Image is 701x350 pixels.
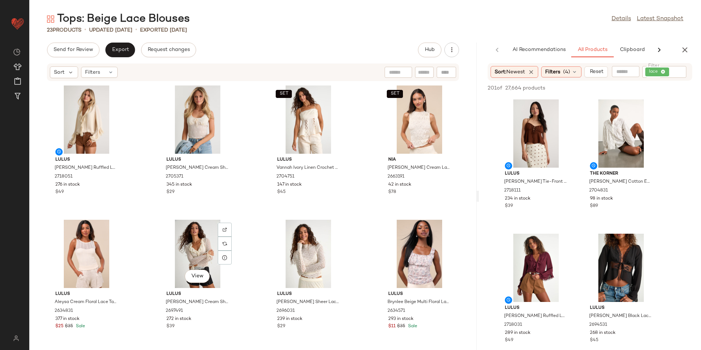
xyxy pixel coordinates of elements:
[277,189,286,196] span: $45
[271,220,345,288] img: 2696031_01_hero_2025-07-17.jpg
[388,182,411,188] span: 42 in stock
[590,305,652,311] span: Lulus
[84,26,86,34] span: •
[499,234,573,302] img: 2718031_01_hero_2025-08-18.jpg
[589,187,608,194] span: 2704831
[166,316,191,322] span: 272 in stock
[55,323,63,330] span: $25
[191,273,203,279] span: View
[504,322,522,328] span: 2718031
[590,337,598,344] span: $45
[161,220,235,288] img: 2697491_01_hero_2025-07-17.jpg
[589,313,652,320] span: [PERSON_NAME] Black Lace Long Sleeve Tie-Front Top
[166,308,183,314] span: 2697491
[505,203,513,209] span: $39
[55,308,73,314] span: 2634831
[589,322,607,328] span: 2694531
[223,227,227,232] img: svg%3e
[276,299,339,306] span: [PERSON_NAME] Sheer Lace Mock Neck Long Sleeve Top
[388,157,451,163] span: Nia
[166,299,228,306] span: [PERSON_NAME] Cream Sheer Lace Ruffled Long Sleeve Top
[505,330,531,336] span: 289 in stock
[388,165,450,171] span: [PERSON_NAME] Cream Lace Smocked Tank Top
[277,182,302,188] span: 147 in stock
[89,26,132,34] p: updated [DATE]
[397,323,405,330] span: $35
[577,47,608,53] span: All Products
[277,323,285,330] span: $29
[111,47,129,53] span: Export
[74,324,85,329] span: Sale
[590,330,616,336] span: 268 in stock
[55,174,73,180] span: 2718051
[425,47,435,53] span: Hub
[589,69,603,75] span: Reset
[277,157,340,163] span: Lulus
[166,323,175,330] span: $39
[47,28,53,33] span: 23
[505,337,513,344] span: $49
[505,84,545,92] span: 27,664 products
[13,48,21,56] img: svg%3e
[166,291,229,298] span: Lulus
[54,69,65,76] span: Sort
[387,90,403,98] button: SET
[276,174,294,180] span: 2704751
[55,299,117,306] span: Aleysa Cream Floral Lace Tank Top
[495,68,525,76] span: Sort:
[488,84,502,92] span: 201 of
[47,12,190,26] div: Tops: Beige Lace Blouses
[49,85,124,154] img: 2718051_01_hero_2025-08-18.jpg
[545,68,560,76] span: Filters
[504,179,566,185] span: [PERSON_NAME] Tie-Front Babydoll Cami Top
[499,99,573,168] img: 2718111_01_hero_2025-08-21.jpg
[140,26,187,34] p: Exported [DATE]
[47,43,99,57] button: Send for Review
[166,174,183,180] span: 2705371
[407,324,417,329] span: Sale
[382,220,456,288] img: 12653041_2634571.jpg
[584,99,658,168] img: 2704831_01_hero_2025-08-20.jpg
[589,179,652,185] span: [PERSON_NAME] Cotton Eyelet Embroidered Long Sleeve Top
[388,299,450,306] span: Brynlee Beige Multi Floral Lace Tank Top
[55,157,118,163] span: Lulus
[388,323,396,330] span: $11
[584,234,658,302] img: 2694531_01_hero_2025-08-15.jpg
[147,47,190,53] span: Request changes
[390,91,399,96] span: SET
[388,291,451,298] span: Lulus
[47,26,81,34] div: Products
[185,270,210,283] button: View
[55,189,64,196] span: $49
[55,316,80,322] span: 377 in stock
[276,308,295,314] span: 2696031
[388,308,405,314] span: 2634571
[223,241,227,246] img: svg%3e
[505,305,567,311] span: Lulus
[105,43,135,57] button: Export
[276,165,339,171] span: Vannah Ivory Linen Crochet Lace Tank Top
[388,316,414,322] span: 293 in stock
[382,85,456,154] img: 2663191_02_front_2025-06-23.jpg
[504,187,521,194] span: 2718111
[10,16,25,31] img: heart_red.DM2ytmEG.svg
[166,165,228,171] span: [PERSON_NAME] Cream Sheer Knit Tank Top
[135,26,137,34] span: •
[649,69,661,75] span: lace
[166,189,175,196] span: $29
[65,323,73,330] span: $35
[505,196,531,202] span: 234 in stock
[277,291,340,298] span: Lulus
[277,316,302,322] span: 239 in stock
[85,69,100,76] span: Filters
[276,90,292,98] button: SET
[9,335,23,341] img: svg%3e
[418,43,441,57] button: Hub
[590,203,598,209] span: $89
[505,171,567,177] span: Lulus
[279,91,289,96] span: SET
[584,66,608,77] button: Reset
[49,220,124,288] img: 2634831_2_02_front_Retakes.jpg
[388,189,396,196] span: $78
[619,47,645,53] span: Clipboard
